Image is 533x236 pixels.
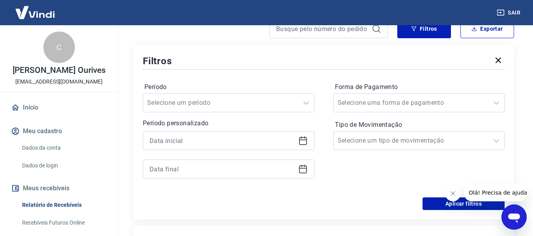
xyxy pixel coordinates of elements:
[19,158,108,174] a: Dados de login
[144,82,313,92] label: Período
[5,6,66,12] span: Olá! Precisa de ajuda?
[501,204,527,230] iframe: Botão para abrir a janela de mensagens
[9,0,61,24] img: Vindi
[43,32,75,63] div: C
[143,119,314,128] p: Período personalizado
[15,78,103,86] p: [EMAIL_ADDRESS][DOMAIN_NAME]
[150,135,295,147] input: Data inicial
[9,123,108,140] button: Meu cadastro
[143,55,172,67] h5: Filtros
[9,99,108,116] a: Início
[335,82,503,92] label: Forma de Pagamento
[423,197,505,210] button: Aplicar filtros
[13,66,106,74] p: [PERSON_NAME] Ourives
[397,19,451,38] button: Filtros
[445,186,461,201] iframe: Fechar mensagem
[335,120,503,130] label: Tipo de Movimentação
[9,180,108,197] button: Meus recebíveis
[464,184,527,201] iframe: Mensagem da empresa
[150,163,295,175] input: Data final
[19,140,108,156] a: Dados da conta
[495,6,524,20] button: Sair
[19,215,108,231] a: Recebíveis Futuros Online
[460,19,514,38] button: Exportar
[19,197,108,213] a: Relatório de Recebíveis
[276,23,368,35] input: Busque pelo número do pedido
